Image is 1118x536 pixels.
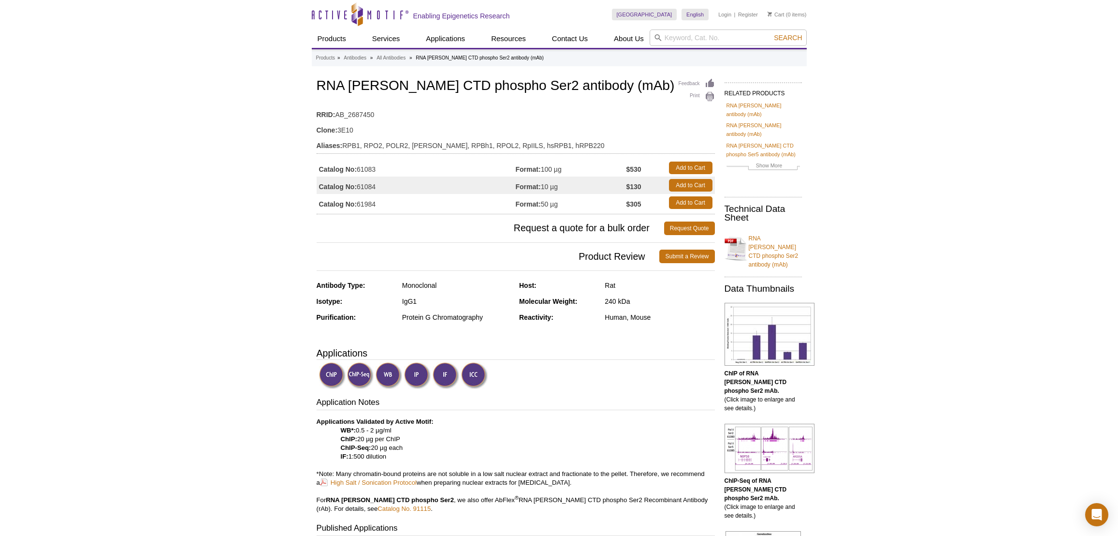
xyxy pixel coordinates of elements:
input: Keyword, Cat. No. [650,30,807,46]
a: Products [312,30,352,48]
strong: $130 [626,182,641,191]
strong: Reactivity: [519,313,553,321]
strong: RRID: [317,110,335,119]
a: Services [366,30,406,48]
a: Applications [420,30,471,48]
img: Western Blot Validated [376,362,402,389]
li: » [370,55,373,60]
div: Open Intercom Messenger [1085,503,1108,526]
a: RNA [PERSON_NAME] CTD phospho Ser2 antibody (mAb) [725,228,802,269]
li: RNA [PERSON_NAME] CTD phospho Ser2 antibody (mAb) [416,55,544,60]
a: Products [316,54,335,62]
a: Login [718,11,731,18]
strong: ChIP-Seq: [341,444,371,451]
strong: IF: [341,453,348,460]
img: Immunofluorescence Validated [433,362,459,389]
img: Immunocytochemistry Validated [461,362,488,389]
a: Resources [485,30,532,48]
h1: RNA [PERSON_NAME] CTD phospho Ser2 antibody (mAb) [317,78,715,95]
strong: Host: [519,282,537,289]
div: 240 kDa [605,297,714,306]
a: Cart [768,11,784,18]
strong: Isotype: [317,298,343,305]
h3: Application Notes [317,397,715,410]
strong: Catalog No: [319,182,357,191]
strong: $530 [626,165,641,174]
strong: Purification: [317,313,356,321]
b: ChIP-Seq of RNA [PERSON_NAME] CTD phospho Ser2 mAb. [725,477,787,502]
a: [GEOGRAPHIC_DATA] [612,9,677,20]
td: 61084 [317,177,516,194]
h3: Applications [317,346,715,360]
a: Print [679,91,715,102]
p: 0.5 - 2 µg/ml 20 µg per ChIP 20 µg each 1:500 dilution *Note: Many chromatin-bound proteins are n... [317,417,715,513]
strong: Antibody Type: [317,282,365,289]
td: 50 µg [516,194,626,211]
div: IgG1 [402,297,512,306]
h2: Enabling Epigenetics Research [413,12,510,20]
a: Antibodies [344,54,366,62]
a: English [682,9,709,20]
span: Request a quote for a bulk order [317,222,664,235]
img: Your Cart [768,12,772,16]
div: Rat [605,281,714,290]
span: Search [774,34,802,42]
b: RNA [PERSON_NAME] CTD phospho Ser2 [326,496,454,504]
h2: Data Thumbnails [725,284,802,293]
img: RNA pol II CTD phospho Ser2 antibody (mAb) tested by ChIP-Seq. [725,424,814,473]
h2: RELATED PRODUCTS [725,82,802,100]
strong: Molecular Weight: [519,298,577,305]
b: ChIP of RNA [PERSON_NAME] CTD phospho Ser2 mAb. [725,370,787,394]
a: Contact Us [546,30,594,48]
div: Protein G Chromatography [402,313,512,322]
p: (Click image to enlarge and see details.) [725,476,802,520]
td: 3E10 [317,120,715,135]
strong: Aliases: [317,141,343,150]
span: Product Review [317,250,660,263]
a: Submit a Review [659,250,714,263]
td: AB_2687450 [317,104,715,120]
li: (0 items) [768,9,807,20]
p: (Click image to enlarge and see details.) [725,369,802,413]
a: Catalog No. 91115 [378,505,431,512]
li: » [409,55,412,60]
strong: $305 [626,200,641,208]
a: High Salt / Sonication Protocol [320,478,417,487]
td: 100 µg [516,159,626,177]
strong: Catalog No: [319,200,357,208]
h3: Published Applications [317,522,715,536]
td: RPB1, RPO2, POLR2, [PERSON_NAME], RPBh1, RPOL2, RpIILS, hsRPB1, hRPB220 [317,135,715,151]
img: RNA pol II CTD phospho Ser2 antibody (mAb) tested by ChIP. [725,303,814,366]
a: Add to Cart [669,196,712,209]
a: Show More [726,161,800,172]
button: Search [771,33,805,42]
div: Human, Mouse [605,313,714,322]
img: ChIP-Seq Validated [347,362,374,389]
a: All Antibodies [377,54,406,62]
a: Add to Cart [669,162,712,174]
td: 61083 [317,159,516,177]
td: 61984 [317,194,516,211]
a: Request Quote [664,222,715,235]
strong: Catalog No: [319,165,357,174]
li: » [337,55,340,60]
img: Immunoprecipitation Validated [404,362,431,389]
a: RNA [PERSON_NAME] antibody (mAb) [726,101,800,119]
img: ChIP Validated [319,362,346,389]
a: RNA [PERSON_NAME] CTD phospho Ser5 antibody (mAb) [726,141,800,159]
strong: Format: [516,200,541,208]
a: Register [738,11,758,18]
a: Feedback [679,78,715,89]
strong: Clone: [317,126,338,134]
b: Applications Validated by Active Motif: [317,418,434,425]
h2: Technical Data Sheet [725,205,802,222]
a: About Us [608,30,650,48]
div: Monoclonal [402,281,512,290]
a: RNA [PERSON_NAME] antibody (mAb) [726,121,800,138]
a: Add to Cart [669,179,712,192]
strong: Format: [516,182,541,191]
sup: ® [515,494,519,500]
td: 10 µg [516,177,626,194]
strong: ChIP: [341,435,357,443]
strong: Format: [516,165,541,174]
